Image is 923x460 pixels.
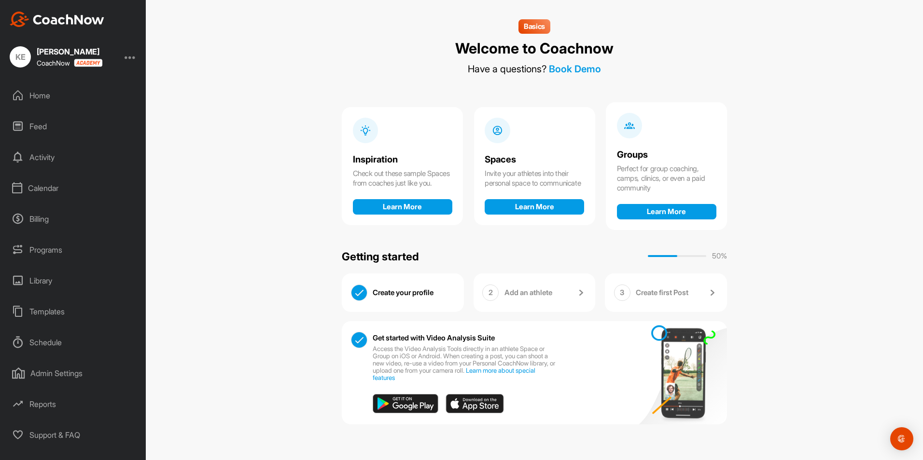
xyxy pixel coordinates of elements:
[706,287,718,298] img: arrow
[351,285,367,300] img: check
[373,394,438,413] img: play_store
[446,394,504,413] img: app_store
[890,427,913,450] div: Open Intercom Messenger
[614,284,630,301] div: 3
[353,169,452,188] div: Check out these sample Spaces from coaches just like you.
[631,316,727,429] img: mobile-app-design.7dd1a2cf8cf7ef6903d5e1b4fd0f0f15.svg
[455,39,614,58] div: Welcome to Coachnow
[5,299,141,324] div: Templates
[74,59,102,67] img: CoachNow acadmey
[504,284,587,301] a: Add an athlete
[373,366,535,381] a: Learn more about special features
[617,150,716,160] div: Groups
[624,120,635,131] img: info
[5,361,141,385] div: Admin Settings
[5,423,141,447] div: Support & FAQ
[5,269,141,293] div: Library
[353,155,452,165] div: Inspiration
[485,155,584,165] div: Spaces
[504,288,552,298] p: Add an athlete
[617,204,716,219] button: Learn More
[37,59,102,67] div: CoachNow
[485,169,584,188] div: Invite your athletes into their personal space to communicate
[5,238,141,262] div: Programs
[5,145,141,169] div: Activity
[360,125,371,136] img: info
[10,12,104,27] img: CoachNow
[373,345,558,381] p: Access the Video Analysis Tools directly in an athlete Space or Group on iOS or Android. When cre...
[575,287,587,298] img: arrow
[5,176,141,200] div: Calendar
[373,334,495,341] p: Get started with Video Analysis Suite
[712,251,727,262] p: 50 %
[492,125,503,136] img: info
[5,83,141,108] div: Home
[10,46,31,68] div: KE
[5,207,141,231] div: Billing
[5,114,141,138] div: Feed
[617,164,716,193] div: Perfect for group coaching, camps, clinics, or even a paid community
[342,248,419,265] div: Getting started
[636,288,688,298] p: Create first Post
[636,284,718,301] a: Create first Post
[549,63,601,75] a: Book Demo
[351,332,367,348] img: check
[5,330,141,354] div: Schedule
[5,392,141,416] div: Reports
[485,199,584,215] button: Learn More
[373,284,455,301] div: Create your profile
[37,48,102,55] div: [PERSON_NAME]
[468,63,601,75] div: Have a questions?
[353,199,452,215] button: Learn More
[482,284,499,301] div: 2
[518,19,550,34] div: Basics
